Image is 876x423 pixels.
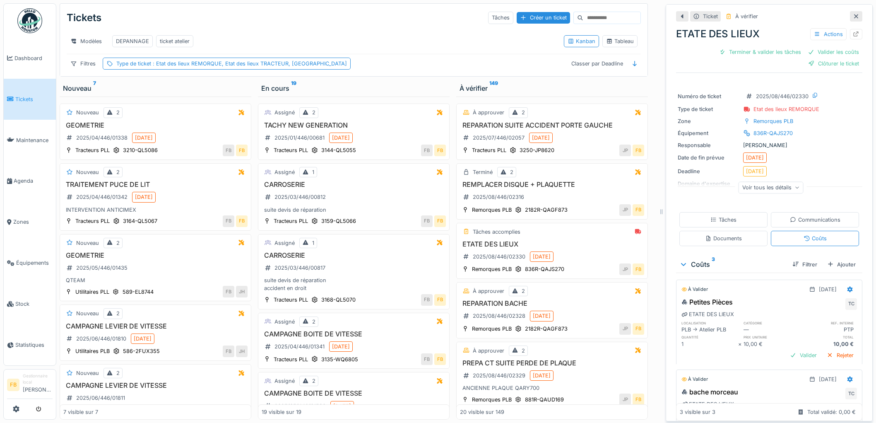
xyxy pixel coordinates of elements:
[63,276,248,284] div: QTEAM
[680,408,715,416] div: 3 visible sur 3
[333,402,351,410] div: [DATE]
[4,242,56,283] a: Équipements
[678,141,861,149] div: [PERSON_NAME]
[744,340,800,348] div: 10,00 €
[460,300,644,307] h3: REPARATION BACHE
[744,320,800,326] h6: catégorie
[678,129,740,137] div: Équipement
[116,309,120,317] div: 2
[151,60,347,67] span: : Etat des lieux REMORQUE, Etat des lieux TRACTEUR, [GEOGRAPHIC_DATA]
[473,347,504,355] div: À approuver
[116,239,120,247] div: 2
[756,92,809,100] div: 2025/08/446/02330
[421,353,433,365] div: FB
[274,355,308,363] div: Tracteurs PLL
[67,7,101,29] div: Tickets
[312,109,315,116] div: 2
[473,372,525,379] div: 2025/08/446/02329
[845,388,857,399] div: TC
[4,120,56,161] a: Maintenance
[421,294,433,306] div: FB
[705,234,742,242] div: Documents
[262,121,446,129] h3: TACHY NEW GENERATION
[681,387,738,397] div: bache morceau
[804,46,862,58] div: Valider les coûts
[568,58,627,70] div: Classer par Deadline
[678,105,740,113] div: Type de ticket
[15,341,53,349] span: Statistiques
[703,12,718,20] div: Ticket
[76,309,99,317] div: Nouveau
[421,215,433,227] div: FB
[116,109,120,116] div: 2
[274,264,325,272] div: 2025/03/446/00817
[332,134,350,142] div: [DATE]
[63,382,248,389] h3: CAMPAGNE LEVIER DE VITESSE
[321,217,356,225] div: 3159-QL5066
[678,141,740,149] div: Responsable
[63,181,248,189] h3: TRAITEMENT PUCE DE LIT
[823,350,857,361] div: Rejeter
[63,408,98,416] div: 7 visible sur 7
[678,167,740,175] div: Deadline
[312,239,314,247] div: 1
[807,408,856,416] div: Total validé: 0,00 €
[681,334,738,340] h6: quantité
[67,35,106,47] div: Modèles
[525,206,568,214] div: 2182R-QAGF873
[681,376,708,383] div: À valider
[787,350,820,361] div: Valider
[274,343,325,350] div: 2025/04/446/01341
[262,389,446,397] h3: CAMPAGNE BOITE DE VITESSE
[321,146,356,154] div: 3144-QL5055
[13,218,53,226] span: Zones
[473,287,504,295] div: À approuver
[533,312,551,320] div: [DATE]
[434,353,446,365] div: FB
[753,105,819,113] div: Etat des lieux REMORQUE
[274,318,295,326] div: Assigné
[76,193,128,201] div: 2025/04/446/01342
[63,206,248,214] div: INTERVENTION ANTICIMEX
[460,181,644,189] h3: REMPLACER DISQUE + PLAQUETTE
[312,168,314,176] div: 1
[4,324,56,365] a: Statistiques
[810,28,847,40] div: Actions
[633,263,644,275] div: FB
[236,215,248,227] div: FB
[681,286,708,293] div: À valider
[735,12,758,20] div: À vérifier
[332,343,350,350] div: [DATE]
[15,300,53,308] span: Stock
[274,217,308,225] div: Tracteurs PLL
[116,168,120,176] div: 2
[488,12,513,24] div: Tâches
[116,60,347,68] div: Type de ticket
[223,215,234,227] div: FB
[67,58,99,70] div: Filtres
[261,83,446,93] div: En cours
[274,239,295,247] div: Assigné
[16,259,53,267] span: Équipements
[517,12,570,23] div: Créer un ticket
[606,37,634,45] div: Tableau
[744,334,800,340] h6: prix unitaire
[4,202,56,243] a: Zones
[274,134,325,142] div: 2025/01/446/00681
[23,373,53,397] li: [PERSON_NAME]
[274,296,308,304] div: Tracteurs PLL
[790,216,840,224] div: Communications
[619,323,631,335] div: JP
[291,83,296,93] sup: 19
[800,334,857,340] h6: total
[262,408,301,416] div: 19 visible sur 19
[676,27,862,41] div: ETATE DES LIEUX
[76,264,128,272] div: 2025/05/446/01435
[460,359,644,367] h3: PREPA CT SUITE PERDE DE PLAQUE
[321,355,358,363] div: 3135-WQ6805
[76,394,125,402] div: 2025/06/446/01811
[4,283,56,324] a: Stock
[681,297,733,307] div: Petites Pièces
[681,326,738,334] div: PLB -> Atelier PLB
[678,92,740,100] div: Numéro de ticket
